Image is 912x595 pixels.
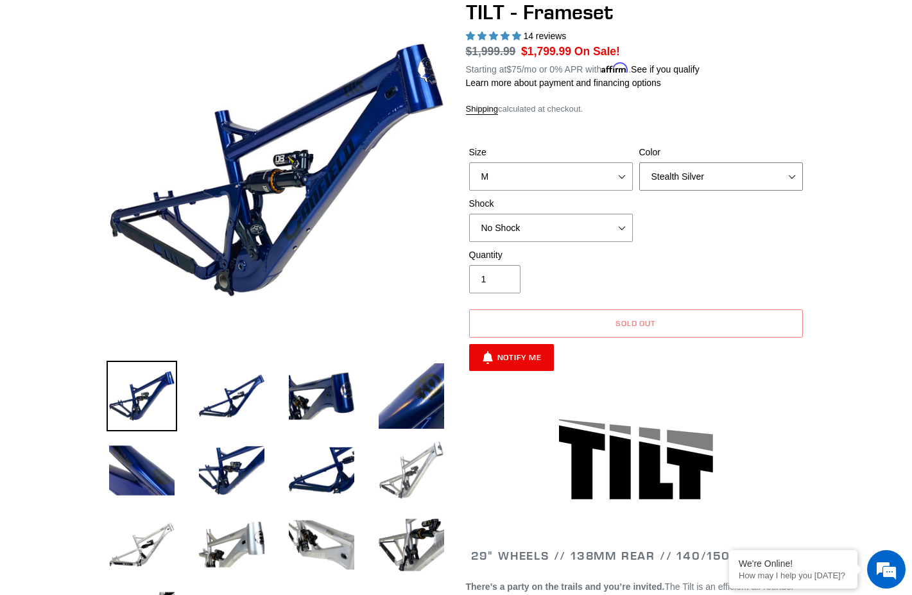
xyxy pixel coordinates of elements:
[466,582,665,592] b: There’s a party on the trails and you’re invited.
[601,62,628,73] span: Affirm
[739,558,848,569] div: We're Online!
[521,45,571,58] span: $1,799.99
[639,146,803,159] label: Color
[196,510,267,580] img: Load image into Gallery viewer, TILT - Frameset
[469,344,555,371] button: Notify Me
[615,318,657,328] span: Sold out
[286,435,357,506] img: Load image into Gallery viewer, TILT - Frameset
[376,361,447,431] img: Load image into Gallery viewer, TILT - Frameset
[466,45,516,58] s: $1,999.99
[739,571,848,580] p: How may I help you today?
[471,548,800,563] span: 29" WHEELS // 138mm REAR // 140/150mm FRONT
[469,146,633,159] label: Size
[574,43,620,60] span: On Sale!
[286,361,357,431] img: Load image into Gallery viewer, TILT - Frameset
[466,60,700,76] p: Starting at /mo or 0% APR with .
[107,361,177,431] img: Load image into Gallery viewer, TILT - Frameset
[466,31,524,41] span: 5.00 stars
[466,104,499,115] a: Shipping
[469,197,633,211] label: Shock
[286,510,357,580] img: Load image into Gallery viewer, TILT - Frameset
[196,361,267,431] img: Load image into Gallery viewer, TILT - Frameset
[469,309,803,338] button: Sold out
[523,31,566,41] span: 14 reviews
[376,435,447,506] img: Load image into Gallery viewer, TILT - Frameset
[466,103,806,116] div: calculated at checkout.
[196,435,267,506] img: Load image into Gallery viewer, TILT - Frameset
[506,64,521,74] span: $75
[376,510,447,580] img: Load image into Gallery viewer, TILT - Frameset
[466,78,661,88] a: Learn more about payment and financing options
[469,248,633,262] label: Quantity
[631,64,700,74] a: See if you qualify - Learn more about Affirm Financing (opens in modal)
[107,435,177,506] img: Load image into Gallery viewer, TILT - Frameset
[107,510,177,580] img: Load image into Gallery viewer, TILT - Frameset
